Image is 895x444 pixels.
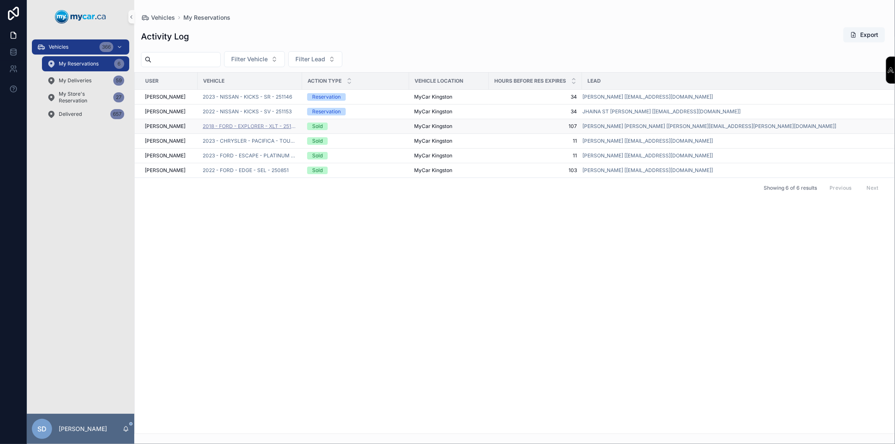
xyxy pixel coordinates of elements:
[494,94,577,100] span: 34
[114,59,124,69] div: 6
[312,93,341,101] div: Reservation
[494,108,577,115] span: 34
[312,137,323,145] div: Sold
[203,167,289,174] a: 2022 - FORD - EDGE - SEL - 250851
[110,109,124,119] div: 657
[32,39,129,55] a: Vehicles366
[414,108,452,115] span: MyCar Kingston
[145,152,185,159] span: [PERSON_NAME]
[312,108,341,115] div: Reservation
[59,91,110,104] span: My Store's Reservation
[37,424,47,434] span: SD
[415,78,463,84] span: VEHICLE Location
[494,138,577,144] span: 11
[582,138,713,144] a: [PERSON_NAME] [[EMAIL_ADDRESS][DOMAIN_NAME]]
[203,94,292,100] a: 2023 - NISSAN - KICKS - SR - 251146
[582,167,713,174] a: [PERSON_NAME] [[EMAIL_ADDRESS][DOMAIN_NAME]]
[99,42,113,52] div: 366
[59,60,99,67] span: My Reservations
[141,13,175,22] a: Vehicles
[113,76,124,86] div: 59
[312,152,323,159] div: Sold
[145,94,185,100] span: [PERSON_NAME]
[288,51,342,67] button: Select Button
[203,123,297,130] a: 2018 - FORD - EXPLORER - XLT - 251119
[414,94,452,100] span: MyCar Kingston
[55,10,106,24] img: App logo
[113,92,124,102] div: 27
[582,108,741,115] a: JHAINA ST [PERSON_NAME] [[EMAIL_ADDRESS][DOMAIN_NAME]]
[145,108,185,115] span: [PERSON_NAME]
[183,13,230,22] a: My Reservations
[49,44,68,50] span: Vehicles
[295,55,325,63] span: Filter Lead
[42,90,129,105] a: My Store's Reservation27
[27,34,134,133] div: scrollable content
[582,123,836,130] a: [PERSON_NAME] [PERSON_NAME] [[PERSON_NAME][EMAIL_ADDRESS][PERSON_NAME][DOMAIN_NAME]]
[494,123,577,130] span: 107
[59,425,107,433] p: [PERSON_NAME]
[494,78,566,84] span: Hours Before Res Expires
[414,167,452,174] span: MyCar Kingston
[494,167,577,174] span: 103
[145,78,159,84] span: User
[843,27,885,42] button: Export
[145,123,185,130] span: [PERSON_NAME]
[145,138,185,144] span: [PERSON_NAME]
[312,167,323,174] div: Sold
[764,185,817,191] span: Showing 6 of 6 results
[145,167,185,174] span: [PERSON_NAME]
[203,78,224,84] span: Vehicle
[224,51,285,67] button: Select Button
[42,56,129,71] a: My Reservations6
[414,152,452,159] span: MyCar Kingston
[59,111,82,118] span: Delivered
[582,94,713,100] a: [PERSON_NAME] [[EMAIL_ADDRESS][DOMAIN_NAME]]
[308,78,342,84] span: Action Type
[231,55,268,63] span: Filter Vehicle
[494,152,577,159] span: 11
[582,152,713,159] a: [PERSON_NAME] [[EMAIL_ADDRESS][DOMAIN_NAME]]
[42,73,129,88] a: My Deliveries59
[59,77,91,84] span: My Deliveries
[203,108,292,115] a: 2022 - NISSAN - KICKS - SV - 251153
[414,138,452,144] span: MyCar Kingston
[141,31,189,42] h1: Activity Log
[42,107,129,122] a: Delivered657
[312,123,323,130] div: Sold
[203,138,297,144] a: 2023 - CHRYSLER - PACIFICA - TOURING L - 250996
[151,13,175,22] span: Vehicles
[414,123,452,130] span: MyCar Kingston
[203,152,297,159] a: 2023 - FORD - ESCAPE - PLATINUM - 250943
[587,78,601,84] span: Lead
